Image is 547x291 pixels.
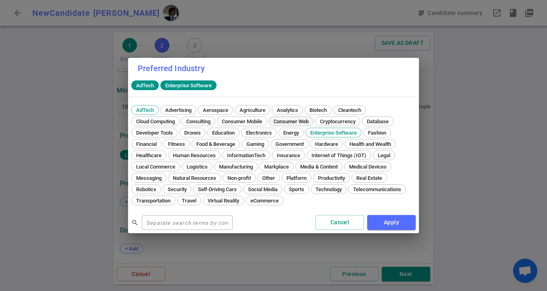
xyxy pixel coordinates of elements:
span: Travel [179,198,199,204]
span: Enterprise Software [162,82,215,89]
span: Manufacturing [216,164,256,170]
span: Internet of Things (IOT) [309,152,369,158]
span: Natural Resources [170,175,219,181]
span: Medical Devices [346,164,389,170]
input: Separate search terms by comma or space [142,216,233,229]
span: Media & Content [297,164,341,170]
span: Electronics [243,130,275,136]
button: Apply [367,215,416,230]
span: Other [259,175,278,181]
span: Platform [284,175,309,181]
span: Logistics [184,164,210,170]
span: Fashion [365,130,389,136]
span: Cleantech [335,107,364,113]
span: AdTech [133,82,157,89]
span: Insurance [274,152,303,158]
span: Agriculture [237,107,268,113]
span: Self-Driving Cars [195,186,240,192]
span: Virtual Reality [205,198,242,204]
span: Robotics [133,186,159,192]
span: Government [273,141,307,147]
span: Hardware [312,141,341,147]
span: Markplace [261,164,292,170]
span: Fitness [165,141,188,147]
span: Telecommunications [350,186,404,192]
span: Healthcare [133,152,164,158]
span: Real Estate [353,175,385,181]
span: Productivity [315,175,348,181]
span: InformationTech [224,152,268,158]
span: Biotech [307,107,330,113]
span: Human Resources [170,152,219,158]
button: Cancel [316,215,364,230]
span: Technology [313,186,345,192]
span: Consumer Mobile [219,118,265,124]
span: Health and Wealth [347,141,394,147]
span: Local Commerce [133,164,178,170]
span: Developer Tools [133,130,176,136]
span: Advertising [162,107,194,113]
span: Database [364,118,391,124]
span: Transportation [133,198,173,204]
span: Education [209,130,238,136]
span: Drones [181,130,204,136]
span: Gaming [244,141,267,147]
span: Legal [375,152,393,158]
span: Security [165,186,189,192]
span: Cloud Computing [133,118,178,124]
span: Social Media [245,186,280,192]
span: Messaging [133,175,164,181]
span: Aerospace [200,107,231,113]
span: Financial [133,141,160,147]
span: Enterprise Software [307,130,360,136]
span: Analytics [274,107,301,113]
span: Sports [286,186,307,192]
h2: Preferred Industry [128,58,419,79]
span: Cryptocurrency [317,118,358,124]
span: Food & Beverage [194,141,238,147]
span: Non-profit [225,175,254,181]
span: eCommerce [248,198,282,204]
span: AdTech [133,107,157,113]
span: Consumer Web [271,118,311,124]
span: Consulting [183,118,213,124]
span: Energy [280,130,302,136]
span: search [131,219,139,226]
